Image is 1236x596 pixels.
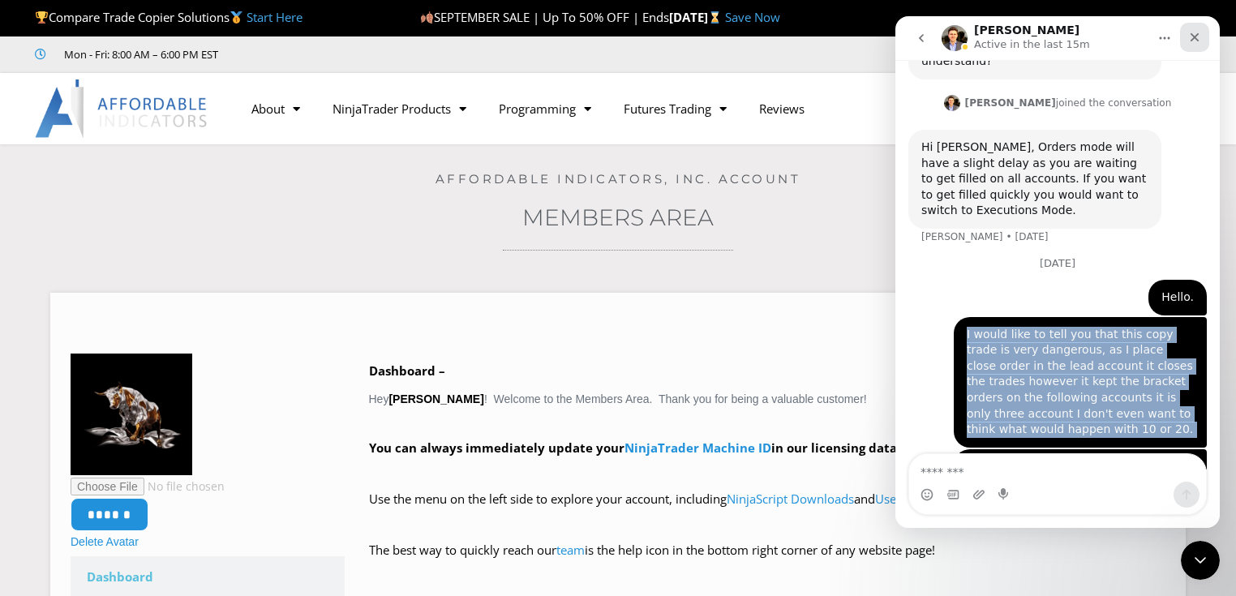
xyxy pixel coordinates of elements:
[369,360,1166,585] div: Hey ! Welcome to the Members Area. Thank you for being a valuable customer!
[420,9,669,25] span: SEPTEMBER SALE | Up To 50% OFF | Ends
[60,45,218,64] span: Mon - Fri: 8:00 AM – 6:00 PM EST
[51,472,64,485] button: Gif picker
[421,11,433,24] img: 🍂
[522,204,714,231] a: Members Area
[727,491,854,507] a: NinjaScript Downloads
[607,90,743,127] a: Futures Trading
[230,11,242,24] img: 🥇
[709,11,721,24] img: ⌛
[669,9,725,25] strong: [DATE]
[35,79,209,138] img: LogoAI
[875,491,951,507] a: User Manuals
[235,90,316,127] a: About
[369,439,929,456] strong: You can always immediately update your in our licensing database.
[14,438,311,465] textarea: Message…
[483,90,607,127] a: Programming
[369,488,1166,534] p: Use the menu on the left side to explore your account, including and .
[316,90,483,127] a: NinjaTrader Products
[247,9,303,25] a: Start Here
[369,362,445,379] b: Dashboard –
[25,472,38,485] button: Emoji picker
[103,472,116,485] button: Start recording
[743,90,821,127] a: Reviews
[77,472,90,485] button: Upload attachment
[388,392,483,405] strong: [PERSON_NAME]
[35,9,303,25] span: Compare Trade Copier Solutions
[725,9,780,25] a: Save Now
[71,354,192,475] img: Bull-150x150.png
[556,542,585,558] a: team
[436,171,801,187] a: Affordable Indicators, Inc. Account
[895,16,1220,528] iframe: Intercom live chat
[13,433,311,583] div: Joseph says…
[58,433,311,564] div: It is very hard for me to explain exactly what happened but it is almost like the orders were fil...
[235,90,964,127] nav: Menu
[278,465,304,491] button: Send a message…
[36,11,48,24] img: 🏆
[71,535,139,548] a: Delete Avatar
[369,539,1166,585] p: The best way to quickly reach our is the help icon in the bottom right corner of any website page!
[624,439,771,456] a: NinjaTrader Machine ID
[241,46,484,62] iframe: Customer reviews powered by Trustpilot
[1181,541,1220,580] iframe: Intercom live chat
